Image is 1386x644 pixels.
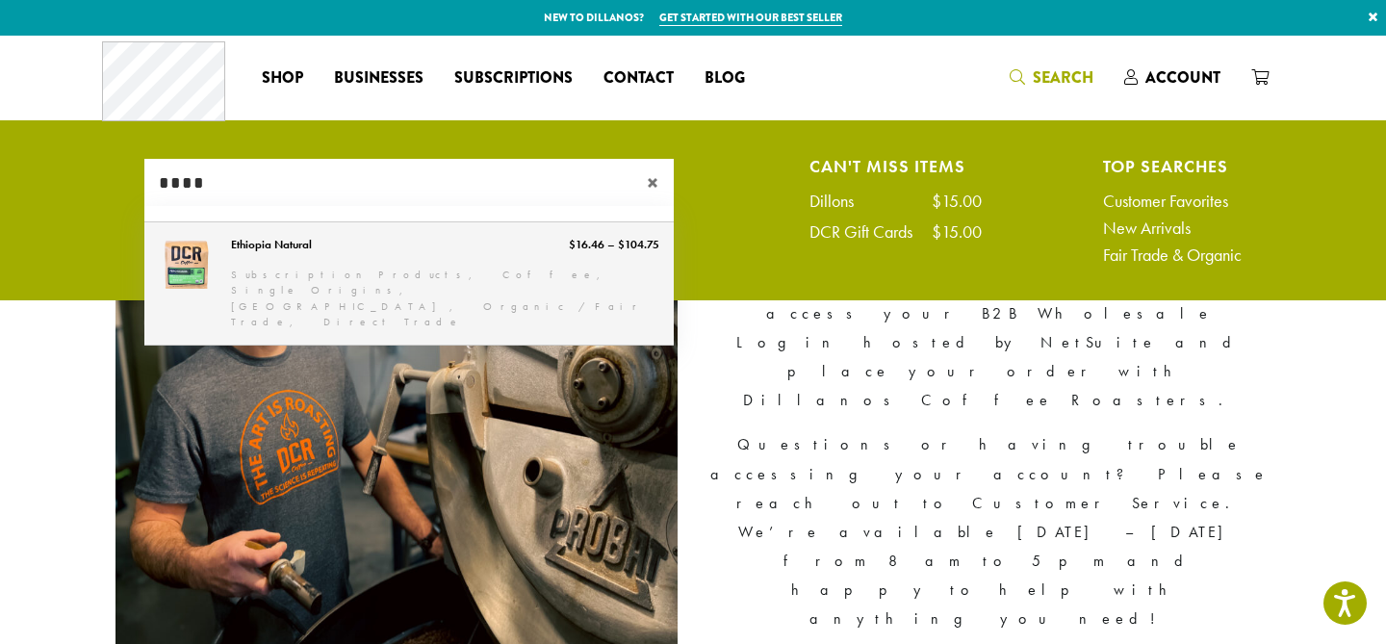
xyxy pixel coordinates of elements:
span: Account [1145,66,1220,89]
a: Fair Trade & Organic [1103,246,1242,264]
p: Questions or having trouble accessing your account? Please reach out to Customer Service. We’re a... [708,430,1270,633]
div: $15.00 [932,223,982,241]
span: Blog [705,66,745,90]
p: Please click the link below to access your B2B Wholesale Login hosted by NetSuite and place your ... [708,270,1270,415]
div: DCR Gift Cards [809,223,932,241]
span: Businesses [334,66,423,90]
h4: Top Searches [1103,159,1242,173]
h4: Can't Miss Items [809,159,982,173]
a: New Arrivals [1103,219,1242,237]
span: Shop [262,66,303,90]
div: Dillons [809,193,873,210]
span: Subscriptions [454,66,573,90]
a: Shop [246,63,319,93]
div: $15.00 [932,193,982,210]
a: Search [994,62,1109,93]
span: Contact [603,66,674,90]
a: Get started with our best seller [659,10,842,26]
span: Search [1033,66,1093,89]
span: × [647,171,674,194]
a: Customer Favorites [1103,193,1242,210]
